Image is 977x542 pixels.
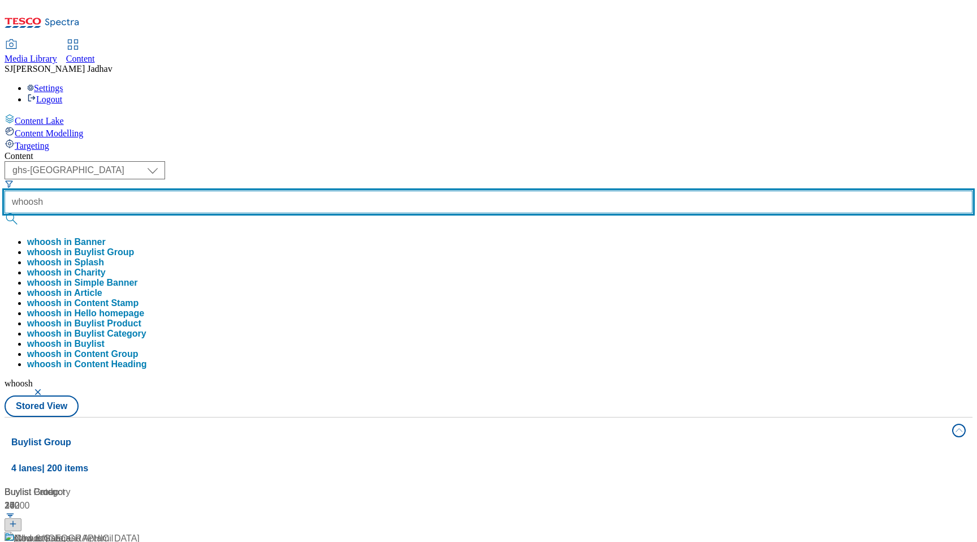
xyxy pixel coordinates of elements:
button: whoosh in Buylist Product [27,319,141,329]
span: Buylist Product [75,319,141,328]
button: whoosh in Content Heading [27,359,147,369]
h4: Buylist Group [11,436,945,449]
span: whoosh [5,378,33,388]
div: whoosh in [27,339,105,349]
a: Settings [27,83,63,93]
button: whoosh in Simple Banner [27,278,138,288]
span: Content [66,54,95,63]
div: whoosh in [27,268,106,278]
span: Buylist [75,339,105,349]
button: Stored View [5,395,79,417]
button: whoosh in Buylist Group [27,247,134,257]
button: whoosh in Content Group [27,349,138,359]
a: Content Modelling [5,126,972,139]
span: Targeting [15,141,49,150]
button: Buylist Group4 lanes| 200 items [5,418,972,481]
a: Content Lake [5,114,972,126]
span: Article [74,288,102,298]
span: SJ [5,64,13,74]
button: whoosh in Splash [27,257,104,268]
span: Buylist Category [75,329,146,338]
div: 10000 [5,499,355,513]
button: whoosh in Charity [27,268,106,278]
div: whoosh in [27,288,102,298]
button: whoosh in Buylist Category [27,329,146,339]
div: Buylist Product [5,485,355,499]
span: Media Library [5,54,57,63]
span: 4 lanes | 200 items [11,463,88,473]
span: Charity [75,268,106,277]
button: whoosh in Article [27,288,102,298]
input: Search [5,191,972,213]
button: whoosh in Hello homepage [27,308,144,319]
a: Targeting [5,139,972,151]
span: Content Lake [15,116,64,126]
button: whoosh in Buylist [27,339,105,349]
div: Content [5,151,972,161]
svg: Search Filters [5,179,14,188]
span: [PERSON_NAME] Jadhav [13,64,113,74]
button: whoosh in Content Stamp [27,298,139,308]
a: Media Library [5,40,57,64]
div: whoosh in [27,319,141,329]
span: Content Modelling [15,128,83,138]
button: whoosh in Banner [27,237,106,247]
a: Content [66,40,95,64]
div: 362 [5,499,153,513]
a: Logout [27,94,62,104]
div: whoosh in [27,329,146,339]
div: Buylist Category [5,485,153,499]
